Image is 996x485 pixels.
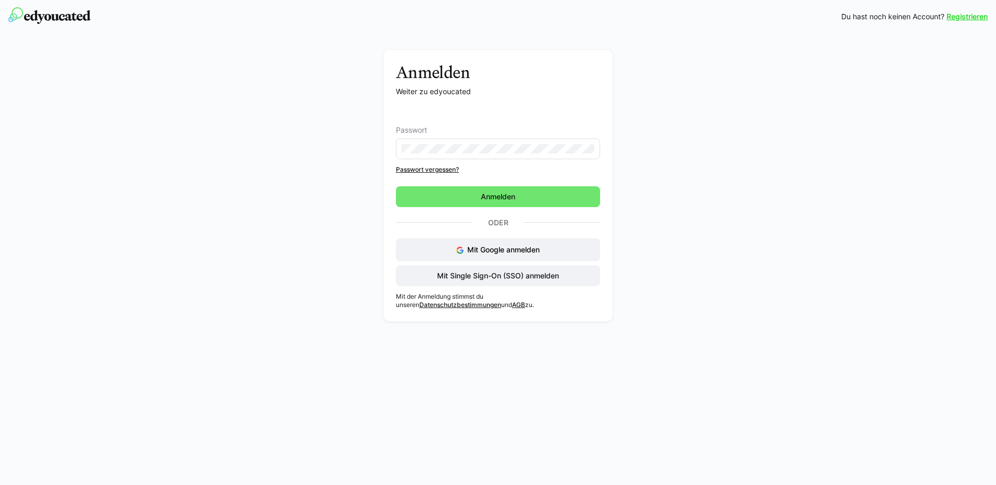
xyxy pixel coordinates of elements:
[396,292,600,309] p: Mit der Anmeldung stimmst du unseren und zu.
[479,192,517,202] span: Anmelden
[419,301,501,309] a: Datenschutzbestimmungen
[472,215,524,230] p: Oder
[396,165,600,174] a: Passwort vergessen?
[435,271,561,281] span: Mit Single Sign-On (SSO) anmelden
[396,186,600,207] button: Anmelden
[396,265,600,286] button: Mit Single Sign-On (SSO) anmelden
[841,11,944,22] span: Du hast noch keinen Account?
[396,86,600,97] p: Weiter zu edyoucated
[947,11,988,22] a: Registrieren
[396,238,600,261] button: Mit Google anmelden
[467,245,540,254] span: Mit Google anmelden
[8,7,91,24] img: edyoucated
[396,62,600,82] h3: Anmelden
[512,301,525,309] a: AGB
[396,126,427,134] span: Passwort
